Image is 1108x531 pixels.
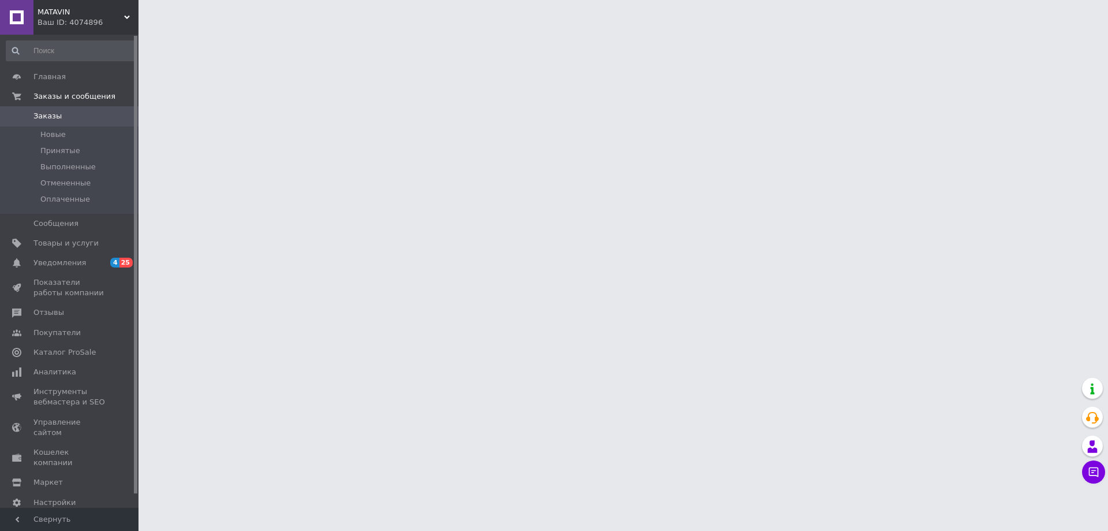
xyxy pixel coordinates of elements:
[110,258,119,268] span: 4
[38,17,138,28] div: Ваш ID: 4074896
[33,111,62,121] span: Заказы
[33,72,66,82] span: Главная
[40,129,66,140] span: Новые
[40,194,90,205] span: Оплаченные
[40,178,91,188] span: Отмененные
[33,328,81,338] span: Покупатели
[38,7,124,17] span: MATAVIN
[33,258,86,268] span: Уведомления
[33,347,96,358] span: Каталог ProSale
[33,417,107,438] span: Управление сайтом
[33,387,107,407] span: Инструменты вебмастера и SEO
[119,258,133,268] span: 25
[33,367,76,377] span: Аналитика
[40,162,96,172] span: Выполненные
[33,91,115,102] span: Заказы и сообщения
[33,277,107,298] span: Показатели работы компании
[33,218,78,229] span: Сообщения
[33,307,64,318] span: Отзывы
[33,497,76,508] span: Настройки
[1082,461,1105,484] button: Чат с покупателем
[33,477,63,488] span: Маркет
[33,447,107,468] span: Кошелек компании
[40,146,80,156] span: Принятые
[6,40,136,61] input: Поиск
[33,238,99,248] span: Товары и услуги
